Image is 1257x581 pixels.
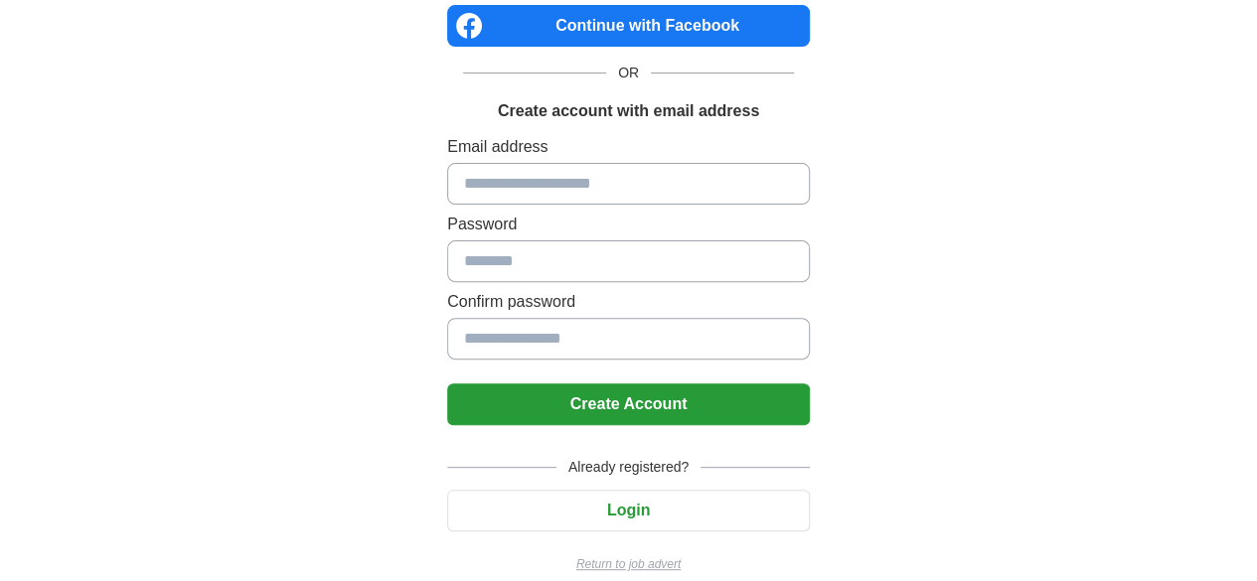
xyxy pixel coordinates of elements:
[447,555,810,573] a: Return to job advert
[447,490,810,531] button: Login
[556,457,701,478] span: Already registered?
[447,502,810,518] a: Login
[447,135,810,159] label: Email address
[498,99,759,123] h1: Create account with email address
[447,383,810,425] button: Create Account
[447,5,810,47] a: Continue with Facebook
[447,213,810,236] label: Password
[606,63,651,83] span: OR
[447,290,810,314] label: Confirm password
